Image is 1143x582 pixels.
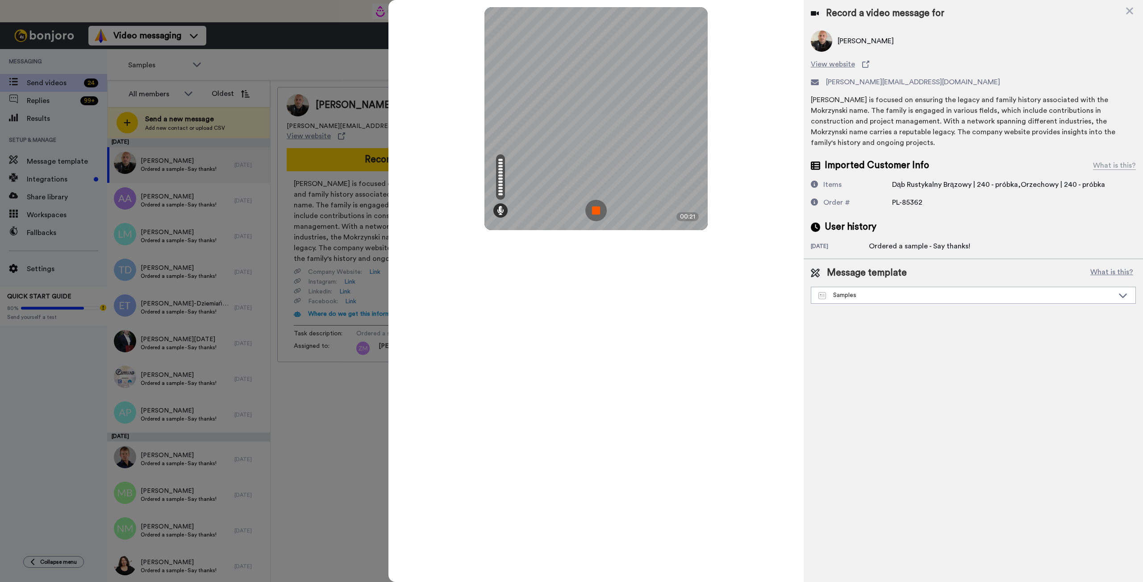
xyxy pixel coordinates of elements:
[825,220,876,234] span: User history
[869,241,970,252] div: Ordered a sample - Say thanks!
[585,200,607,221] img: ic_record_stop.svg
[892,199,922,206] span: PL-85362
[826,77,1000,87] span: [PERSON_NAME][EMAIL_ADDRESS][DOMAIN_NAME]
[811,95,1136,148] div: [PERSON_NAME] is focused on ensuring the legacy and family history associated with the Mokrzynski...
[811,243,869,252] div: [DATE]
[818,292,826,299] img: Message-temps.svg
[825,159,929,172] span: Imported Customer Info
[892,181,1105,188] span: Dąb Rustykalny Brązowy | 240 - próbka,Orzechowy | 240 - próbka
[818,291,1114,300] div: Samples
[827,266,907,280] span: Message template
[823,197,850,208] div: Order #
[823,179,842,190] div: Items
[676,212,699,221] div: 00:21
[1093,160,1136,171] div: What is this?
[1088,266,1136,280] button: What is this?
